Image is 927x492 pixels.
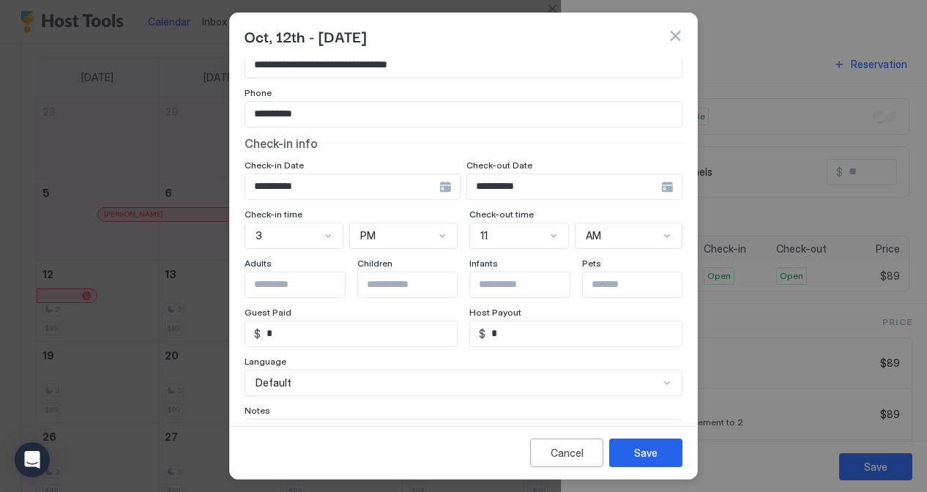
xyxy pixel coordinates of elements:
[609,439,682,467] button: Save
[245,405,270,416] span: Notes
[479,327,485,340] span: $
[583,272,703,297] input: Input Field
[256,376,291,389] span: Default
[485,321,682,346] input: Input Field
[480,229,488,242] span: 11
[245,160,304,171] span: Check-in Date
[245,136,318,151] span: Check-in info
[245,272,365,297] input: Input Field
[360,229,376,242] span: PM
[245,174,439,199] input: Input Field
[530,439,603,467] button: Cancel
[261,321,457,346] input: Input Field
[245,307,291,318] span: Guest Paid
[245,209,302,220] span: Check-in time
[467,174,661,199] input: Input Field
[254,327,261,340] span: $
[245,87,272,98] span: Phone
[256,229,262,242] span: 3
[634,445,658,461] div: Save
[245,25,366,47] span: Oct, 12th - [DATE]
[357,258,392,269] span: Children
[466,160,532,171] span: Check-out Date
[551,445,584,461] div: Cancel
[245,53,682,78] input: Input Field
[245,258,272,269] span: Adults
[358,272,478,297] input: Input Field
[245,356,286,367] span: Language
[15,442,50,477] div: Open Intercom Messenger
[469,307,521,318] span: Host Payout
[469,209,534,220] span: Check-out time
[582,258,601,269] span: Pets
[245,420,682,491] textarea: Input Field
[469,258,498,269] span: Infants
[586,229,601,242] span: AM
[470,272,590,297] input: Input Field
[245,102,682,127] input: Input Field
